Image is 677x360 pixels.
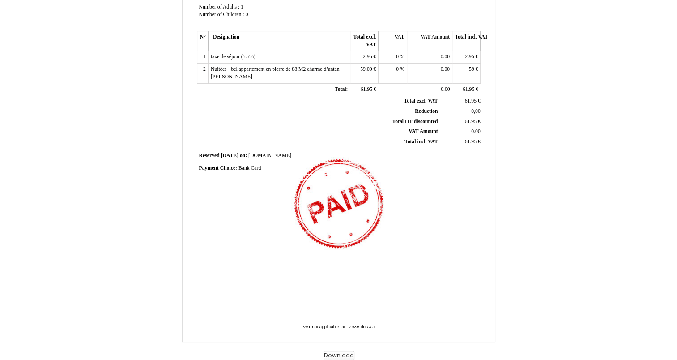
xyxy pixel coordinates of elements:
td: € [439,137,482,147]
span: Reduction [415,108,438,114]
span: 2.95 [465,54,474,60]
td: € [452,51,481,64]
td: % [379,51,407,64]
span: 2.95 [363,54,372,60]
span: 0 [396,66,399,72]
span: 0.00 [441,66,450,72]
span: 0.00 [441,54,450,60]
td: € [350,51,378,64]
span: VAT not applicable, art. 293B du CGI [303,324,375,329]
span: [DOMAIN_NAME] [248,153,291,159]
span: 61.95 [463,86,474,92]
td: € [439,96,482,106]
span: 1 [241,4,243,10]
span: 61.95 [465,119,477,124]
span: 0.00 [471,129,480,134]
td: € [439,116,482,127]
span: Total: [335,86,348,92]
td: € [452,83,481,96]
span: 0,00 [471,108,480,114]
span: 0 [245,12,248,17]
span: taxe de séjour (5.5%) [211,54,255,60]
span: 0 [396,54,399,60]
span: 59.00 [360,66,372,72]
th: Total excl. VAT [350,31,378,51]
span: [DATE] [221,153,238,159]
th: N° [197,31,208,51]
span: Total HT discounted [392,119,438,124]
td: 1 [197,51,208,64]
span: 0.00 [441,86,450,92]
span: 61.95 [465,139,477,145]
td: 2 [197,64,208,83]
span: Reserved [199,153,220,159]
span: 59 [469,66,474,72]
span: on: [240,153,247,159]
td: % [379,64,407,83]
span: Number of Children : [199,12,244,17]
span: Bank Card [238,165,261,171]
span: 61.95 [465,98,477,104]
span: Total incl. VAT [404,139,438,145]
span: Total excl. VAT [404,98,438,104]
th: Total incl. VAT [452,31,481,51]
th: VAT [379,31,407,51]
span: - [338,319,339,324]
th: Designation [208,31,350,51]
td: € [350,83,378,96]
span: Payment Choice: [199,165,237,171]
span: 61.95 [361,86,372,92]
td: € [452,64,481,83]
span: VAT Amount [409,129,438,134]
th: VAT Amount [407,31,452,51]
span: Number of Adults : [199,4,240,10]
td: € [350,64,378,83]
span: Nuitées - bel appartement en pierre de 88 M2 charme d’antan - [PERSON_NAME] [211,66,342,80]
